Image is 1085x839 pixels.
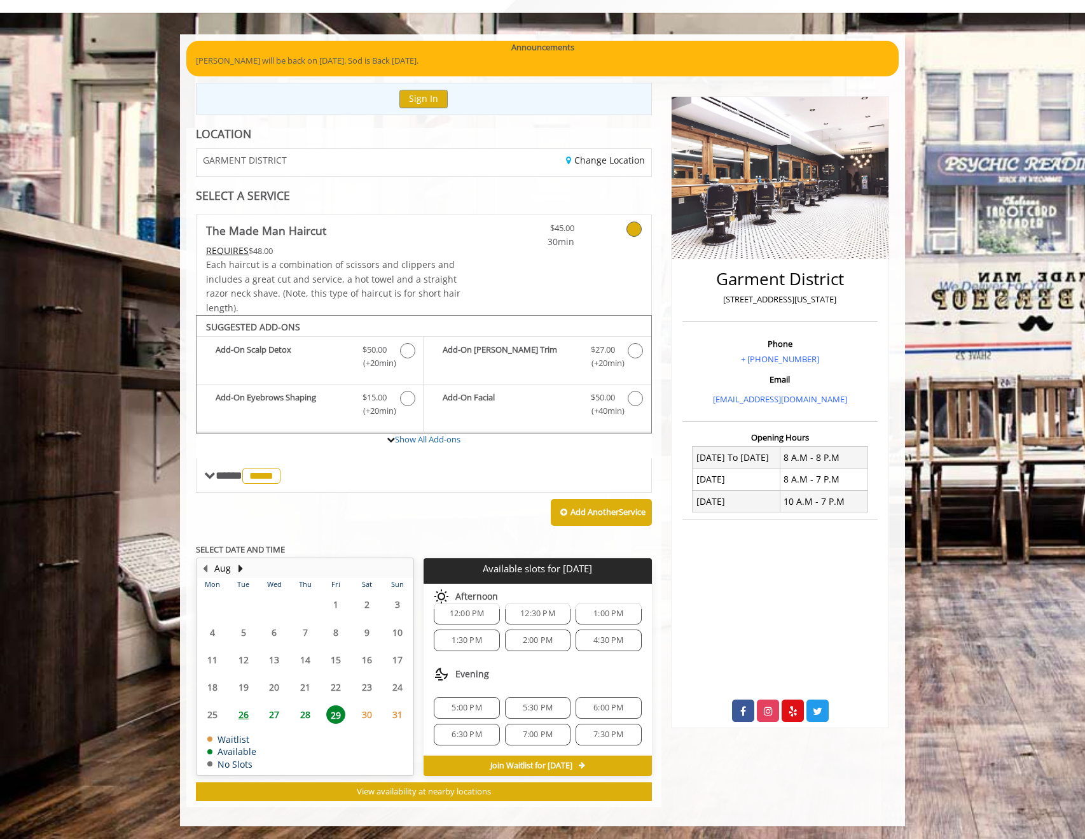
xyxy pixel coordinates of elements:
[388,705,407,724] span: 31
[382,578,413,591] th: Sun
[584,404,621,418] span: (+40min )
[450,609,485,619] span: 12:00 PM
[584,356,621,370] span: (+20min )
[206,244,249,257] span: This service needs some Advance to be paid before we block your appointment
[321,578,351,591] th: Fri
[351,701,382,728] td: Select day30
[693,469,780,490] td: [DATE]
[693,491,780,512] td: [DATE]
[228,701,258,728] td: Select day26
[259,701,289,728] td: Select day27
[566,154,645,166] a: Change Location
[523,730,553,740] span: 7:00 PM
[363,343,387,356] span: $50.00
[693,447,780,469] td: [DATE] To [DATE]
[511,41,574,54] b: Announcements
[576,630,641,651] div: 4:30 PM
[455,669,489,679] span: Evening
[296,705,315,724] span: 28
[196,190,652,202] div: SELECT A SERVICE
[363,391,387,404] span: $15.00
[196,315,652,434] div: The Made Man Haircut Add-onS
[780,491,867,512] td: 10 A.M - 7 P.M
[455,591,498,602] span: Afternoon
[591,343,615,356] span: $27.00
[490,761,572,771] span: Join Waitlist for [DATE]
[593,609,623,619] span: 1:00 PM
[265,705,284,724] span: 27
[196,782,652,801] button: View availability at nearby locations
[780,469,867,490] td: 8 A.M - 7 P.M
[203,391,417,421] label: Add-On Eyebrows Shaping
[206,244,462,258] div: $48.00
[235,561,245,575] button: Next Month
[434,724,499,745] div: 6:30 PM
[505,603,570,624] div: 12:30 PM
[196,544,285,555] b: SELECT DATE AND TIME
[686,339,874,348] h3: Phone
[452,730,481,740] span: 6:30 PM
[289,701,320,728] td: Select day28
[430,391,644,421] label: Add-On Facial
[356,404,394,418] span: (+20min )
[576,697,641,719] div: 6:00 PM
[551,499,652,526] button: Add AnotherService
[452,635,481,645] span: 1:30 PM
[686,270,874,288] h2: Garment District
[206,258,460,313] span: Each haircut is a combination of scissors and clippers and includes a great cut and service, a ho...
[228,578,258,591] th: Tue
[259,578,289,591] th: Wed
[499,215,574,249] a: $45.00
[576,724,641,745] div: 7:30 PM
[429,563,646,574] p: Available slots for [DATE]
[207,759,256,769] td: No Slots
[434,630,499,651] div: 1:30 PM
[505,630,570,651] div: 2:00 PM
[207,747,256,756] td: Available
[434,697,499,719] div: 5:00 PM
[206,222,326,239] b: The Made Man Haircut
[200,561,210,575] button: Previous Month
[591,391,615,404] span: $50.00
[382,701,413,728] td: Select day31
[741,353,819,365] a: + [PHONE_NUMBER]
[196,126,251,141] b: LOCATION
[326,705,345,724] span: 29
[570,506,646,518] b: Add Another Service
[499,235,574,249] span: 30min
[203,155,287,165] span: GARMENT DISTRICT
[443,343,577,370] b: Add-On [PERSON_NAME] Trim
[207,735,256,744] td: Waitlist
[686,293,874,306] p: [STREET_ADDRESS][US_STATE]
[593,703,623,713] span: 6:00 PM
[452,703,481,713] span: 5:00 PM
[356,356,394,370] span: (+20min )
[686,375,874,384] h3: Email
[523,703,553,713] span: 5:30 PM
[430,343,644,373] label: Add-On Beard Trim
[505,697,570,719] div: 5:30 PM
[395,434,460,445] a: Show All Add-ons
[399,90,448,108] button: Sign In
[780,447,867,469] td: 8 A.M - 8 P.M
[505,724,570,745] div: 7:00 PM
[434,589,449,604] img: afternoon slots
[206,321,300,333] b: SUGGESTED ADD-ONS
[289,578,320,591] th: Thu
[357,705,377,724] span: 30
[357,786,491,797] span: View availability at nearby locations
[713,393,847,405] a: [EMAIL_ADDRESS][DOMAIN_NAME]
[434,666,449,682] img: evening slots
[321,701,351,728] td: Select day29
[593,730,623,740] span: 7:30 PM
[203,343,417,373] label: Add-On Scalp Detox
[216,391,350,418] b: Add-On Eyebrows Shaping
[443,391,577,418] b: Add-On Facial
[216,343,350,370] b: Add-On Scalp Detox
[682,433,878,442] h3: Opening Hours
[576,603,641,624] div: 1:00 PM
[593,635,623,645] span: 4:30 PM
[523,635,553,645] span: 2:00 PM
[214,561,231,575] button: Aug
